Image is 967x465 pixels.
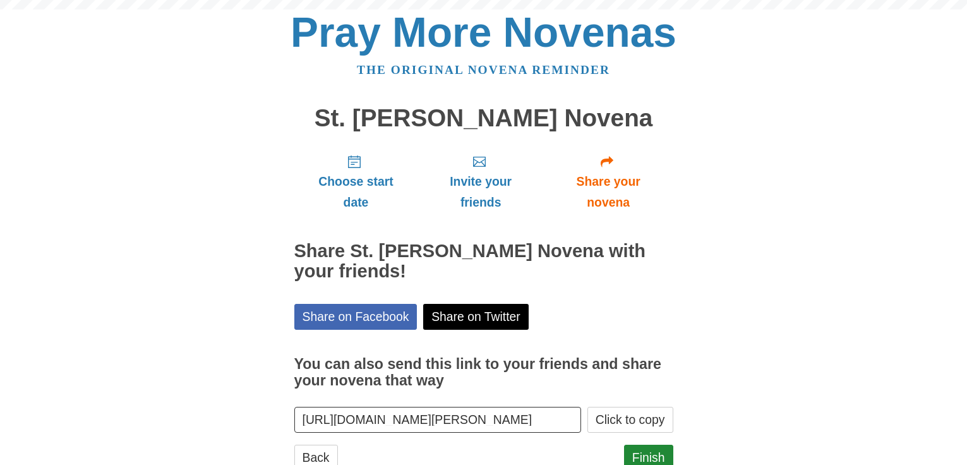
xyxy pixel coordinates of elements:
[294,356,673,389] h3: You can also send this link to your friends and share your novena that way
[357,63,610,76] a: The original novena reminder
[587,407,673,433] button: Click to copy
[556,171,661,213] span: Share your novena
[294,241,673,282] h2: Share St. [PERSON_NAME] Novena with your friends!
[417,144,543,219] a: Invite your friends
[294,105,673,132] h1: St. [PERSON_NAME] Novena
[544,144,673,219] a: Share your novena
[291,9,676,56] a: Pray More Novenas
[307,171,405,213] span: Choose start date
[430,171,531,213] span: Invite your friends
[294,304,417,330] a: Share on Facebook
[423,304,529,330] a: Share on Twitter
[294,144,418,219] a: Choose start date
